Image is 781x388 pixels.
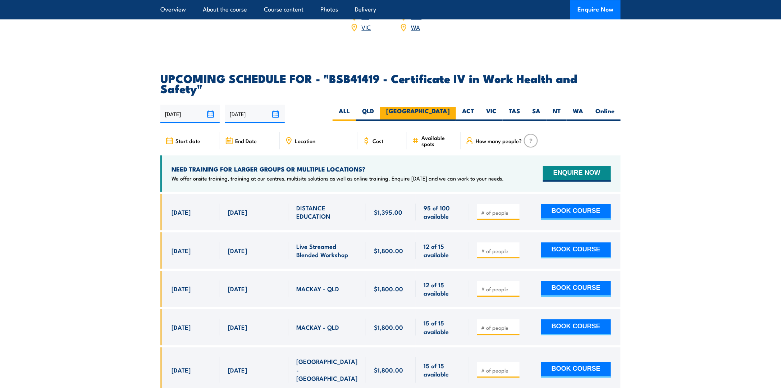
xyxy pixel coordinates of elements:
span: 12 of 15 available [424,242,461,259]
span: [DATE] [228,246,247,255]
span: [DATE] [172,366,191,374]
span: $1,800.00 [374,366,403,374]
button: BOOK COURSE [541,362,611,378]
p: We offer onsite training, training at our centres, multisite solutions as well as online training... [172,175,504,182]
span: Available spots [421,134,456,147]
span: MACKAY - QLD [296,284,339,293]
span: Live Streamed Blended Workshop [296,242,358,259]
input: # of people [481,209,517,216]
label: Online [589,107,621,121]
button: ENQUIRE NOW [543,166,611,182]
h2: UPCOMING SCHEDULE FOR - "BSB41419 - Certificate IV in Work Health and Safety" [160,73,621,93]
button: BOOK COURSE [541,204,611,220]
span: [DATE] [172,284,191,293]
input: To date [225,105,284,123]
label: SA [526,107,547,121]
label: VIC [480,107,503,121]
span: End Date [235,138,257,144]
span: [DATE] [228,323,247,331]
span: $1,800.00 [374,284,403,293]
span: Cost [373,138,383,144]
span: [DATE] [172,208,191,216]
a: WA [411,23,420,31]
span: [DATE] [228,208,247,216]
button: BOOK COURSE [541,281,611,297]
button: BOOK COURSE [541,319,611,335]
input: # of people [481,367,517,374]
label: NT [547,107,567,121]
span: 12 of 15 available [424,280,461,297]
a: VIC [362,23,371,31]
span: [DATE] [172,323,191,331]
span: 95 of 100 available [424,204,461,220]
label: TAS [503,107,526,121]
h4: NEED TRAINING FOR LARGER GROUPS OR MULTIPLE LOCATIONS? [172,165,504,173]
span: [GEOGRAPHIC_DATA] - [GEOGRAPHIC_DATA] [296,357,358,382]
span: [DATE] [228,284,247,293]
span: 15 of 15 available [424,319,461,335]
input: From date [160,105,220,123]
label: ACT [456,107,480,121]
input: # of people [481,286,517,293]
label: WA [567,107,589,121]
span: 15 of 15 available [424,361,461,378]
input: # of people [481,324,517,331]
label: ALL [333,107,356,121]
label: QLD [356,107,380,121]
span: Start date [175,138,200,144]
button: BOOK COURSE [541,242,611,258]
span: [DATE] [172,246,191,255]
span: DISTANCE EDUCATION [296,204,358,220]
input: # of people [481,247,517,255]
span: Location [295,138,315,144]
span: [DATE] [228,366,247,374]
label: [GEOGRAPHIC_DATA] [380,107,456,121]
span: $1,395.00 [374,208,402,216]
span: $1,800.00 [374,323,403,331]
span: $1,800.00 [374,246,403,255]
span: MACKAY - QLD [296,323,339,331]
span: How many people? [476,138,522,144]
